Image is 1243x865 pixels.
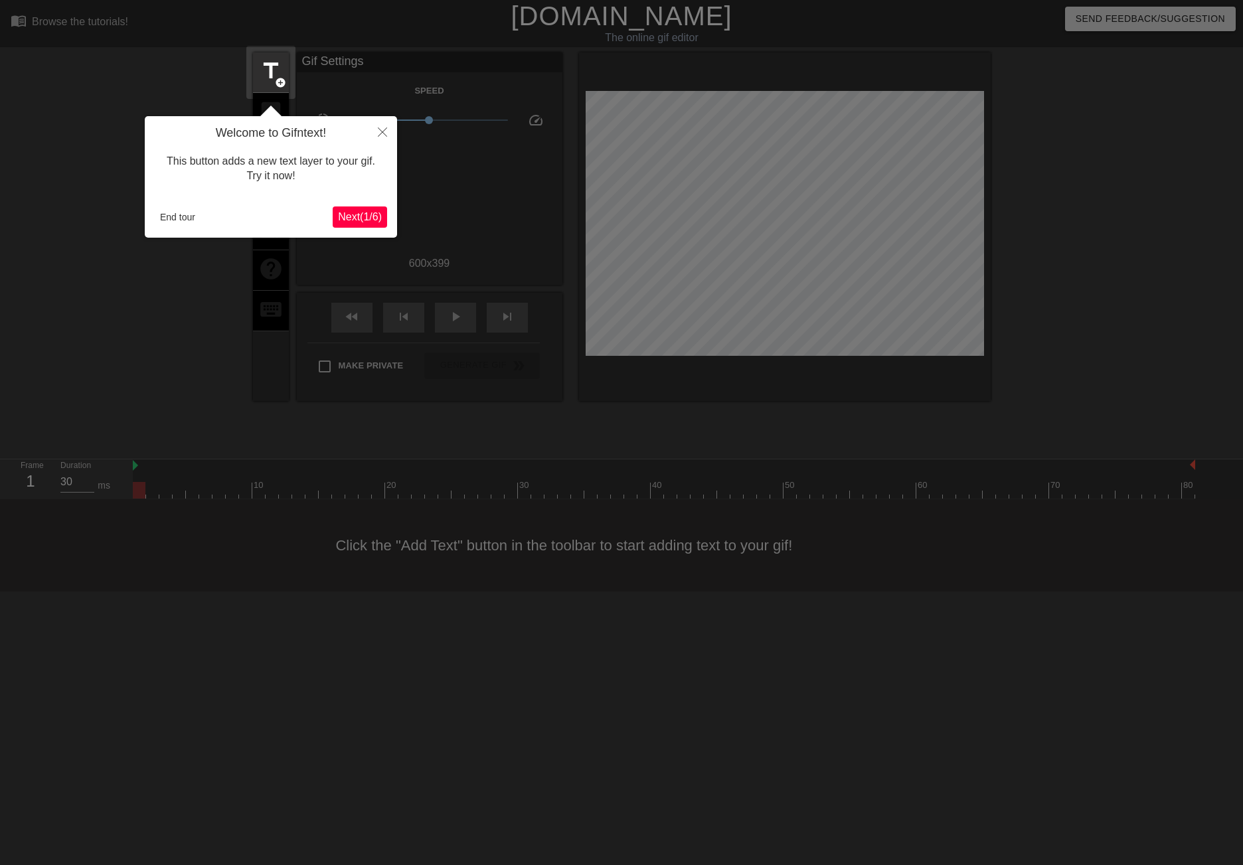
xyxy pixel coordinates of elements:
button: Close [368,116,397,147]
div: This button adds a new text layer to your gif. Try it now! [155,141,387,197]
span: Next ( 1 / 6 ) [338,211,382,222]
h4: Welcome to Gifntext! [155,126,387,141]
button: Next [333,206,387,228]
button: End tour [155,207,201,227]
